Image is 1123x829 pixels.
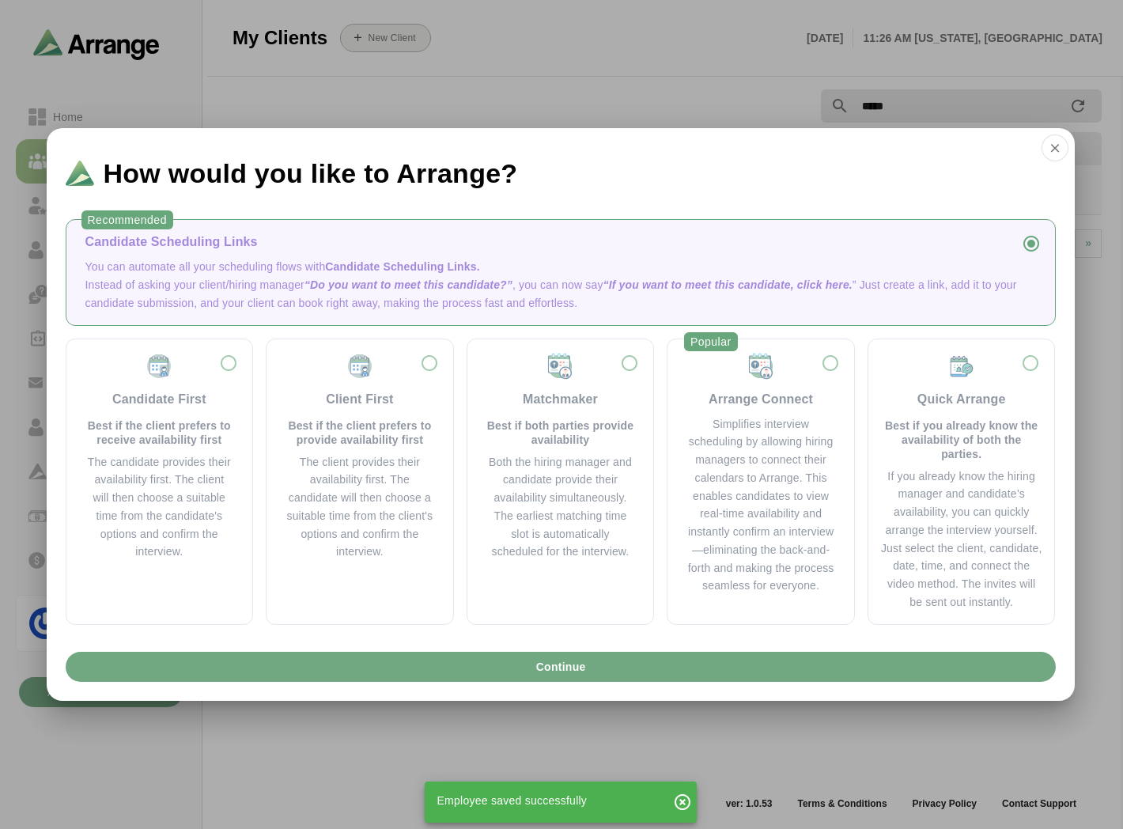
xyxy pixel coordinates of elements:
p: Instead of asking your client/hiring manager , you can now say ” Just create a link, add it to yo... [85,276,1036,312]
img: Quick Arrange [947,352,976,380]
div: Candidate First [112,390,206,409]
span: Candidate Scheduling Links. [325,260,479,273]
div: Matchmaker [523,390,598,409]
div: Popular [684,332,738,351]
div: Client First [326,390,393,409]
span: “If you want to meet this candidate, click here. [603,278,853,291]
img: Matchmaker [747,352,775,380]
span: How would you like to Arrange? [104,160,518,187]
span: “Do you want to meet this candidate?” [304,278,512,291]
p: Best if the client prefers to receive availability first [85,418,234,447]
img: Client First [346,352,374,380]
div: Recommended [81,210,173,229]
p: Best if the client prefers to provide availability first [285,418,434,447]
img: Logo [66,161,94,186]
div: Candidate Scheduling Links [85,233,1036,252]
span: Employee saved successfully [437,794,588,807]
div: The client provides their availability first. The candidate will then choose a suitable time from... [285,453,434,562]
img: Candidate First [145,352,173,380]
p: You can automate all your scheduling flows with [85,258,1036,276]
div: Quick Arrange [917,390,1006,409]
div: Arrange Connect [709,390,813,409]
div: Simplifies interview scheduling by allowing hiring managers to connect their calendars to Arrange... [686,415,835,596]
p: Best if you already know the availability of both the parties. [881,418,1042,461]
div: The candidate provides their availability first. The client will then choose a suitable time from... [85,453,234,562]
p: Best if both parties provide availability [486,418,635,447]
button: Continue [66,652,1056,682]
img: Matchmaker [546,352,574,380]
span: Continue [535,652,585,682]
div: Both the hiring manager and candidate provide their availability simultaneously. The earliest mat... [486,453,635,562]
div: If you already know the hiring manager and candidate’s availability, you can quickly arrange the ... [881,467,1042,611]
